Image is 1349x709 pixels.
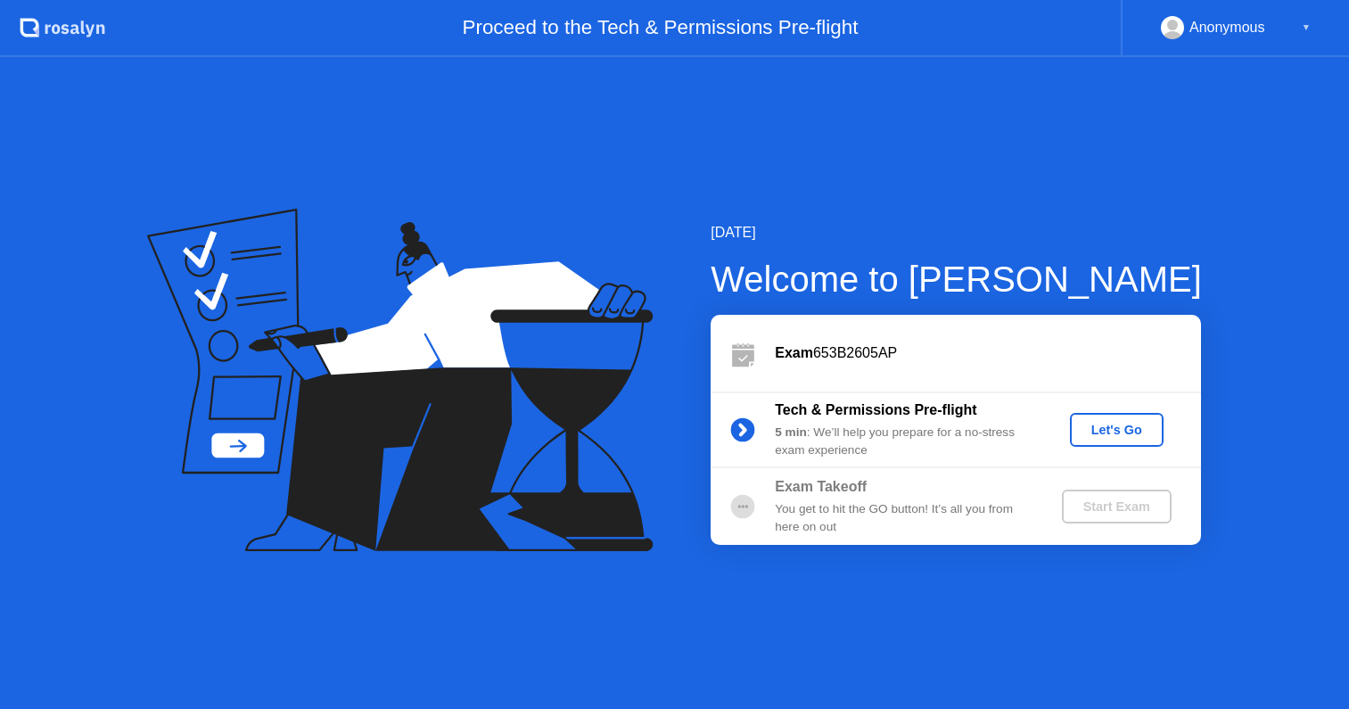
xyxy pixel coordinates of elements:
div: Anonymous [1189,16,1265,39]
div: You get to hit the GO button! It’s all you from here on out [775,500,1032,537]
div: [DATE] [711,222,1202,243]
b: Exam [775,345,813,360]
button: Let's Go [1070,413,1164,447]
div: ▼ [1302,16,1311,39]
b: 5 min [775,425,807,439]
div: Let's Go [1077,423,1156,437]
div: 653B2605AP [775,342,1201,364]
b: Exam Takeoff [775,479,867,494]
button: Start Exam [1062,490,1172,524]
b: Tech & Permissions Pre-flight [775,402,976,417]
div: Welcome to [PERSON_NAME] [711,252,1202,306]
div: Start Exam [1069,499,1164,514]
div: : We’ll help you prepare for a no-stress exam experience [775,424,1032,460]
